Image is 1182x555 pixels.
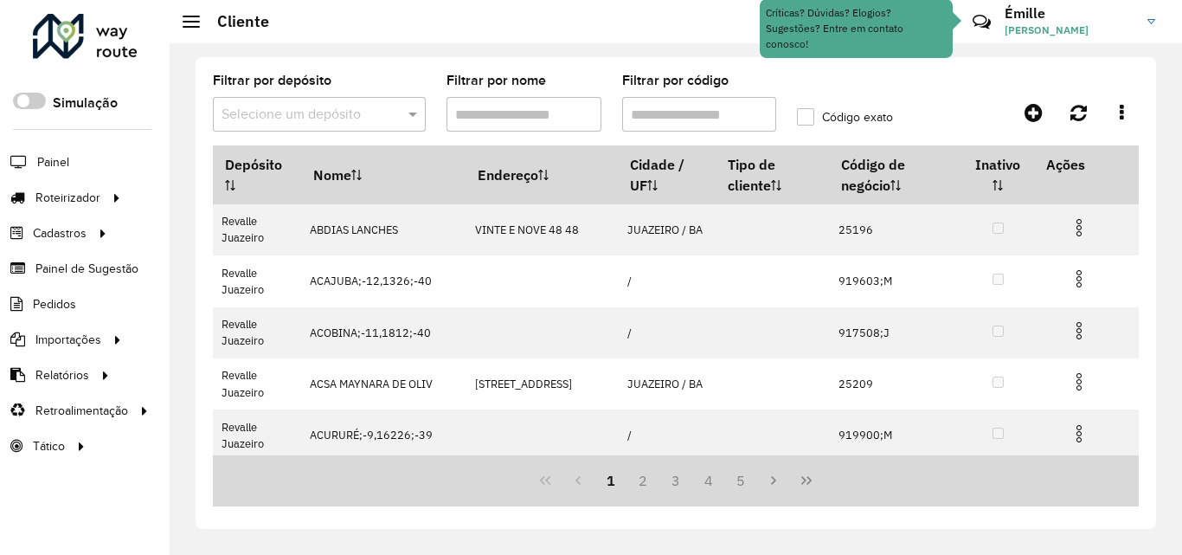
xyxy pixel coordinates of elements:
[466,146,618,204] th: Endereço
[213,307,301,358] td: Revalle Juazeiro
[618,358,716,410] td: JUAZEIRO / BA
[757,464,790,497] button: Next Page
[35,402,128,420] span: Retroalimentação
[301,204,466,255] td: ABDIAS LANCHES
[622,70,729,91] label: Filtrar por código
[33,295,76,313] span: Pedidos
[618,146,716,204] th: Cidade / UF
[626,464,659,497] button: 2
[446,70,546,91] label: Filtrar por nome
[466,204,618,255] td: VINTE E NOVE 48 48
[829,255,961,307] td: 919603;M
[33,437,65,455] span: Tático
[963,3,1000,41] a: Contato Rápido
[301,255,466,307] td: ACAJUBA;-12,1326;-40
[213,410,301,461] td: Revalle Juazeiro
[725,464,758,497] button: 5
[301,358,466,410] td: ACSA MAYNARA DE OLIV
[213,255,301,307] td: Revalle Juazeiro
[301,410,466,461] td: ACURURÉ;-9,16226;-39
[35,331,101,349] span: Importações
[213,204,301,255] td: Revalle Juazeiro
[466,358,618,410] td: [STREET_ADDRESS]
[213,358,301,410] td: Revalle Juazeiro
[618,307,716,358] td: /
[37,153,69,171] span: Painel
[1005,5,1134,22] h3: Émille
[829,410,961,461] td: 919900;M
[692,464,725,497] button: 4
[301,146,466,204] th: Nome
[829,204,961,255] td: 25196
[790,464,823,497] button: Last Page
[659,464,692,497] button: 3
[829,146,961,204] th: Código de negócio
[829,358,961,410] td: 25209
[33,224,87,242] span: Cadastros
[35,260,138,278] span: Painel de Sugestão
[618,204,716,255] td: JUAZEIRO / BA
[1034,146,1138,183] th: Ações
[301,307,466,358] td: ACOBINA;-11,1812;-40
[35,366,89,384] span: Relatórios
[618,410,716,461] td: /
[618,255,716,307] td: /
[962,146,1034,204] th: Inativo
[716,146,829,204] th: Tipo de cliente
[1005,23,1134,38] span: [PERSON_NAME]
[213,70,331,91] label: Filtrar por depósito
[594,464,627,497] button: 1
[797,108,893,126] label: Código exato
[200,12,269,31] h2: Cliente
[35,189,100,207] span: Roteirizador
[213,146,301,204] th: Depósito
[53,93,118,113] label: Simulação
[829,307,961,358] td: 917508;J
